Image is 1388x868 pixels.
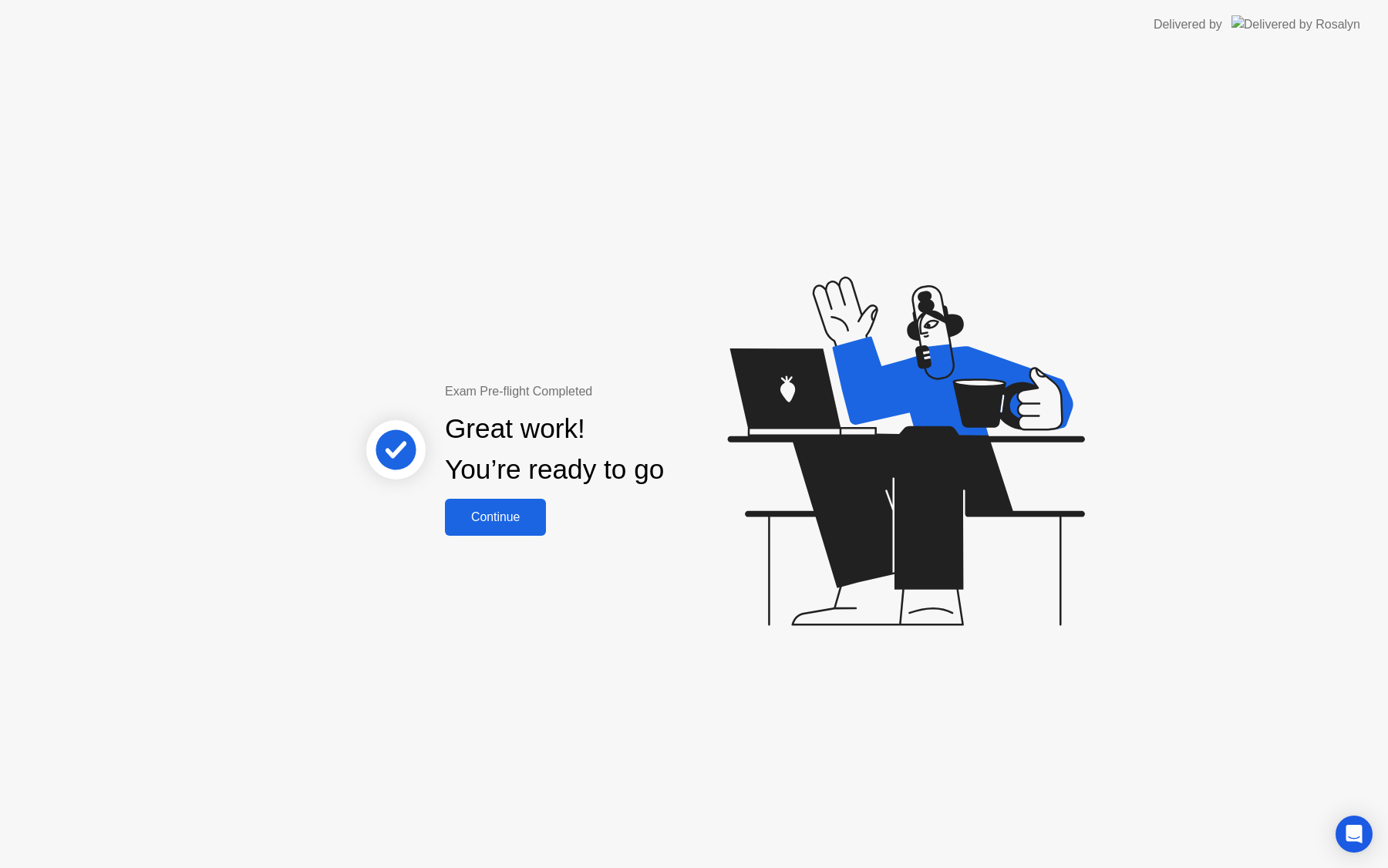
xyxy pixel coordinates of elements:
div: Great work! You’re ready to go [445,409,664,490]
div: Open Intercom Messenger [1336,816,1373,853]
div: Exam Pre-flight Completed [445,382,763,401]
button: Continue [445,499,546,536]
div: Delivered by [1154,15,1222,34]
img: Delivered by Rosalyn [1231,15,1360,33]
div: Continue [450,510,541,524]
